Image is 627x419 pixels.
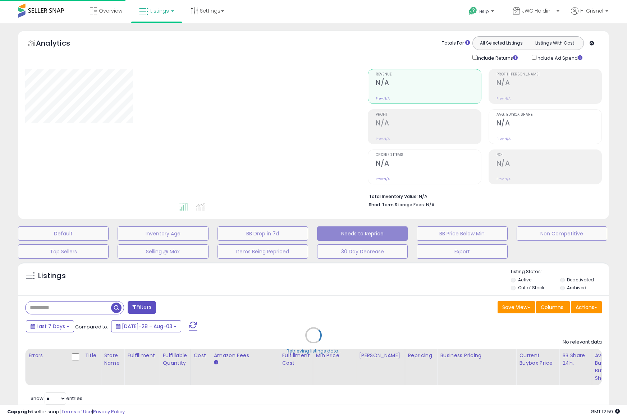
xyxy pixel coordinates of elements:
span: Ordered Items [376,153,481,157]
span: Hi Crisnel [580,7,603,14]
span: Revenue [376,73,481,77]
button: BB Price Below Min [417,226,507,241]
button: Inventory Age [118,226,208,241]
div: Include Ad Spend [526,54,594,62]
small: Prev: N/A [496,137,511,141]
h2: N/A [376,79,481,88]
small: Prev: N/A [496,96,511,101]
button: Default [18,226,109,241]
small: Prev: N/A [376,96,390,101]
button: Listings With Cost [528,38,581,48]
span: Help [479,8,489,14]
span: JWC Holdings [522,7,554,14]
button: All Selected Listings [475,38,528,48]
i: Get Help [468,6,477,15]
span: N/A [426,201,435,208]
button: Needs to Reprice [317,226,408,241]
h2: N/A [496,79,601,88]
span: Profit [376,113,481,117]
h2: N/A [376,119,481,129]
small: Prev: N/A [376,137,390,141]
span: Listings [150,7,169,14]
h2: N/A [496,159,601,169]
small: Prev: N/A [376,177,390,181]
button: Selling @ Max [118,244,208,259]
h2: N/A [376,159,481,169]
div: Retrieving listings data.. [287,348,340,354]
h2: N/A [496,119,601,129]
strong: Copyright [7,408,33,415]
span: Profit [PERSON_NAME] [496,73,601,77]
button: Export [417,244,507,259]
button: Non Competitive [517,226,607,241]
span: Avg. Buybox Share [496,113,601,117]
a: Hi Crisnel [571,7,608,23]
a: Help [463,1,501,23]
div: seller snap | | [7,409,125,415]
button: Items Being Repriced [218,244,308,259]
b: Total Inventory Value: [369,193,418,199]
li: N/A [369,192,596,200]
h5: Analytics [36,38,84,50]
div: Totals For [442,40,470,47]
button: 30 Day Decrease [317,244,408,259]
b: Short Term Storage Fees: [369,202,425,208]
span: Overview [99,7,122,14]
button: BB Drop in 7d [218,226,308,241]
small: Prev: N/A [496,177,511,181]
div: Include Returns [467,54,526,62]
button: Top Sellers [18,244,109,259]
span: ROI [496,153,601,157]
